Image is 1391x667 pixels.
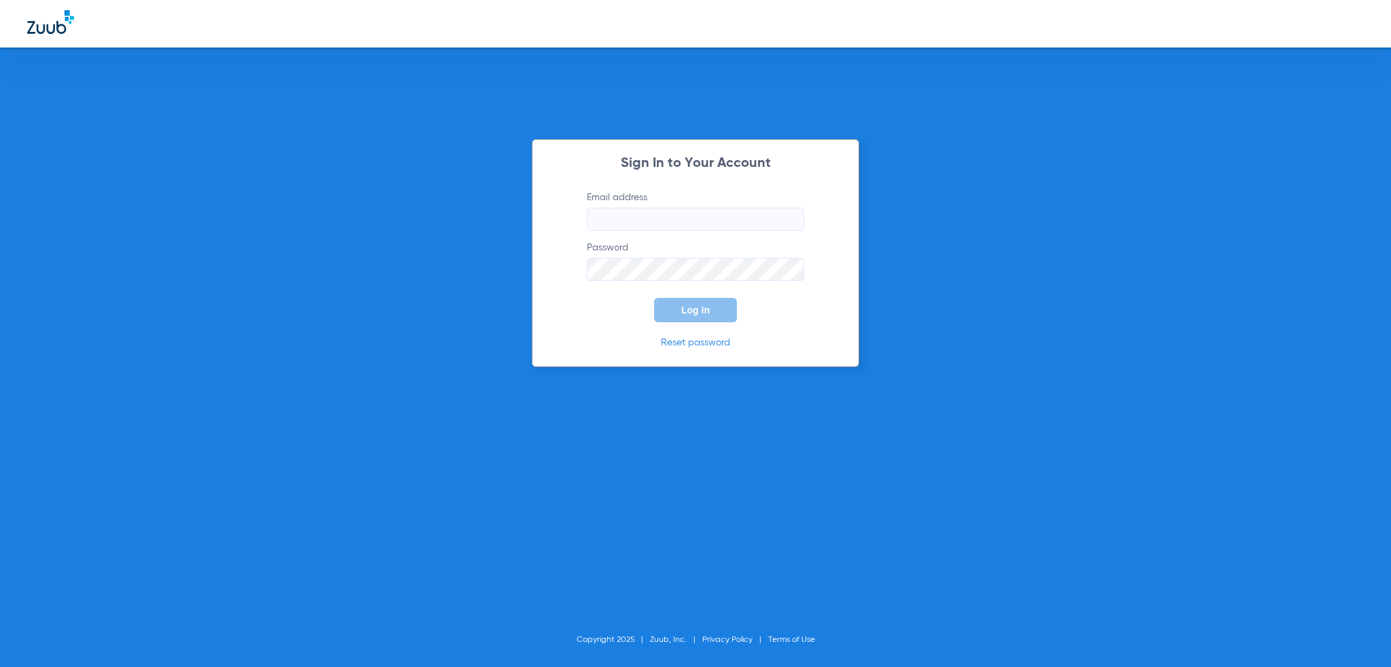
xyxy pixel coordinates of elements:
[768,636,815,644] a: Terms of Use
[681,305,710,316] span: Log In
[566,157,825,170] h2: Sign In to Your Account
[587,208,804,231] input: Email address
[587,241,804,281] label: Password
[587,191,804,231] label: Email address
[654,298,737,322] button: Log In
[27,10,74,34] img: Zuub Logo
[587,258,804,281] input: Password
[661,338,730,347] a: Reset password
[650,633,702,647] li: Zuub, Inc.
[577,633,650,647] li: Copyright 2025
[702,636,753,644] a: Privacy Policy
